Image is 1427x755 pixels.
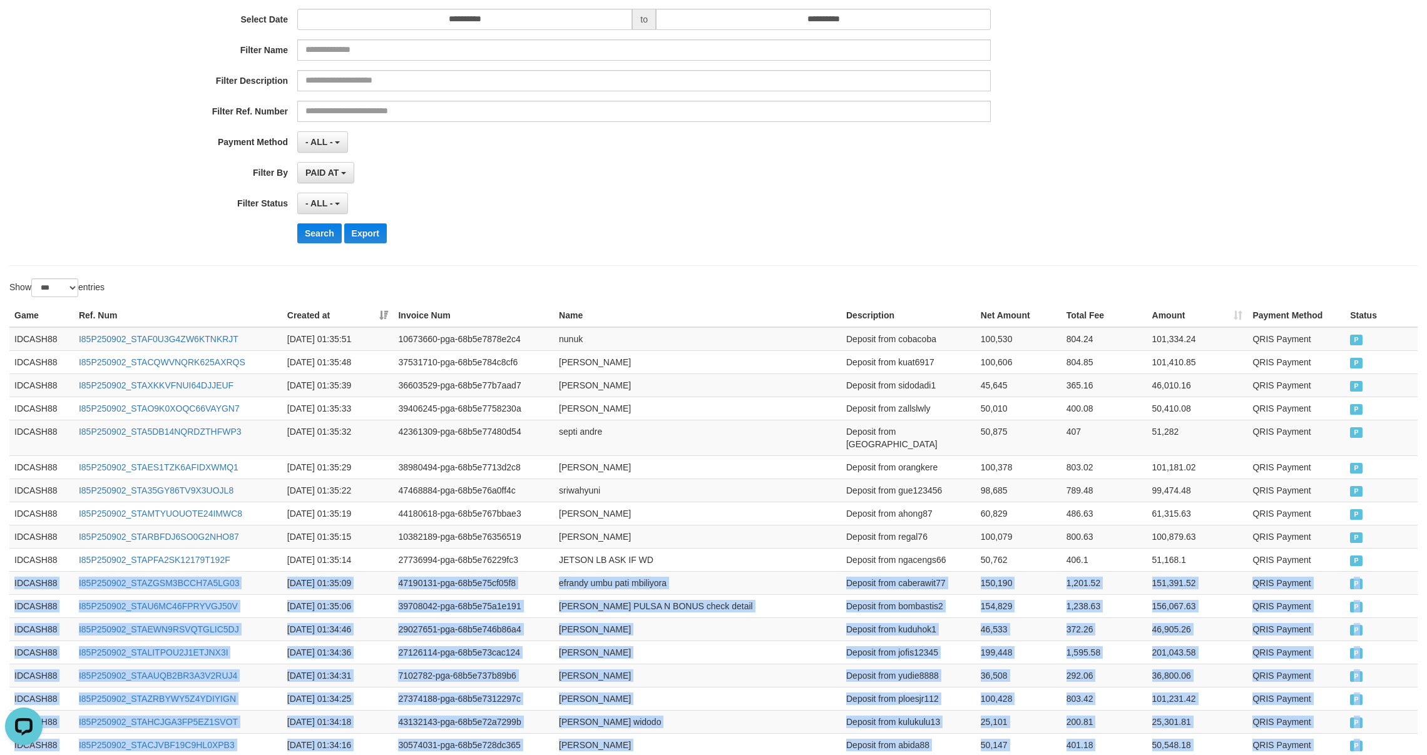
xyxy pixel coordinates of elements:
td: 365.16 [1061,373,1147,397]
td: Deposit from kuduhok1 [841,617,976,641]
td: [DATE] 01:34:36 [282,641,394,664]
span: PAID [1350,381,1363,392]
td: QRIS Payment [1247,502,1345,525]
td: 372.26 [1061,617,1147,641]
td: 804.85 [1061,350,1147,373]
th: Net Amount [976,304,1061,327]
td: 60,829 [976,502,1061,525]
td: [DATE] 01:34:46 [282,617,394,641]
td: [DATE] 01:35:29 [282,455,394,479]
td: 199,448 [976,641,1061,664]
td: 150,190 [976,571,1061,594]
th: Invoice Num [393,304,554,327]
td: 101,181.02 [1147,455,1248,479]
td: 156,067.63 [1147,594,1248,617]
button: Search [297,223,342,243]
td: QRIS Payment [1247,525,1345,548]
td: 101,334.24 [1147,327,1248,351]
td: 29027651-pga-68b5e746b86a4 [393,617,554,641]
a: I85P250902_STARBFDJ6SO0G2NHO87 [79,532,239,542]
span: PAID [1350,404,1363,415]
td: [DATE] 01:34:25 [282,687,394,710]
td: 292.06 [1061,664,1147,687]
td: [DATE] 01:35:39 [282,373,394,397]
td: QRIS Payment [1247,373,1345,397]
td: 47468884-pga-68b5e76a0ff4c [393,479,554,502]
span: PAID [1350,509,1363,520]
a: I85P250902_STAMTYUOUOTE24IMWC8 [79,509,242,519]
a: I85P250902_STACQWVNQRK625AXRQS [79,357,245,367]
th: Amount: activate to sort column ascending [1147,304,1248,327]
td: 27126114-pga-68b5e73cac124 [393,641,554,664]
td: IDCASH88 [9,617,74,641]
td: [PERSON_NAME] [554,455,841,479]
td: QRIS Payment [1247,641,1345,664]
td: Deposit from yudie8888 [841,664,976,687]
td: 45,645 [976,373,1061,397]
span: PAID [1350,671,1363,682]
td: [PERSON_NAME] [554,664,841,687]
td: 400.08 [1061,397,1147,420]
td: 100,079 [976,525,1061,548]
td: Deposit from ngacengs66 [841,548,976,571]
td: nunuk [554,327,841,351]
td: IDCASH88 [9,594,74,617]
label: Show entries [9,278,105,297]
td: 803.02 [1061,455,1147,479]
td: IDCASH88 [9,641,74,664]
td: QRIS Payment [1247,420,1345,455]
button: - ALL - [297,193,348,214]
td: 98,685 [976,479,1061,502]
td: 25,301.81 [1147,710,1248,733]
td: IDCASH88 [9,687,74,710]
td: 486.63 [1061,502,1147,525]
td: Deposit from ploesjr112 [841,687,976,710]
td: IDCASH88 [9,420,74,455]
span: PAID AT [305,168,339,178]
span: - ALL - [305,198,333,208]
td: 50,875 [976,420,1061,455]
a: I85P250902_STA5DB14NQRDZTHFWP3 [79,427,242,437]
a: I85P250902_STAEWN9RSVQTGLIC5DJ [79,624,239,634]
td: 406.1 [1061,548,1147,571]
td: 51,168.1 [1147,548,1248,571]
a: I85P250902_STAXKKVFNUI64DJJEUF [79,380,233,390]
td: Deposit from orangkere [841,455,976,479]
td: IDCASH88 [9,571,74,594]
span: - ALL - [305,137,333,147]
span: PAID [1350,717,1363,728]
span: PAID [1350,602,1363,612]
button: Open LiveChat chat widget [5,5,43,43]
td: QRIS Payment [1247,455,1345,479]
td: 39406245-pga-68b5e7758230a [393,397,554,420]
td: sriwahyuni [554,479,841,502]
td: 803.42 [1061,687,1147,710]
td: 46,905.26 [1147,617,1248,641]
td: [DATE] 01:35:51 [282,327,394,351]
a: I85P250902_STACJVBF19C9HL0XPB3 [79,740,235,750]
th: Ref. Num [74,304,282,327]
span: PAID [1350,358,1363,368]
td: 38980494-pga-68b5e7713d2c8 [393,455,554,479]
span: PAID [1350,532,1363,543]
span: PAID [1350,486,1363,497]
td: 804.24 [1061,327,1147,351]
td: 101,231.42 [1147,687,1248,710]
td: QRIS Payment [1247,617,1345,641]
td: 25,101 [976,710,1061,733]
td: QRIS Payment [1247,327,1345,351]
td: [DATE] 01:35:32 [282,420,394,455]
td: 43132143-pga-68b5e72a7299b [393,710,554,733]
td: [PERSON_NAME] PULSA N BONUS check detail [554,594,841,617]
td: 36,508 [976,664,1061,687]
a: I85P250902_STA35GY86TV9X3UOJL8 [79,485,233,495]
th: Game [9,304,74,327]
td: 1,238.63 [1061,594,1147,617]
td: [DATE] 01:35:14 [282,548,394,571]
td: QRIS Payment [1247,687,1345,710]
span: PAID [1350,463,1363,474]
td: 100,606 [976,350,1061,373]
td: 50,010 [976,397,1061,420]
td: QRIS Payment [1247,350,1345,373]
td: Deposit from [GEOGRAPHIC_DATA] [841,420,976,455]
